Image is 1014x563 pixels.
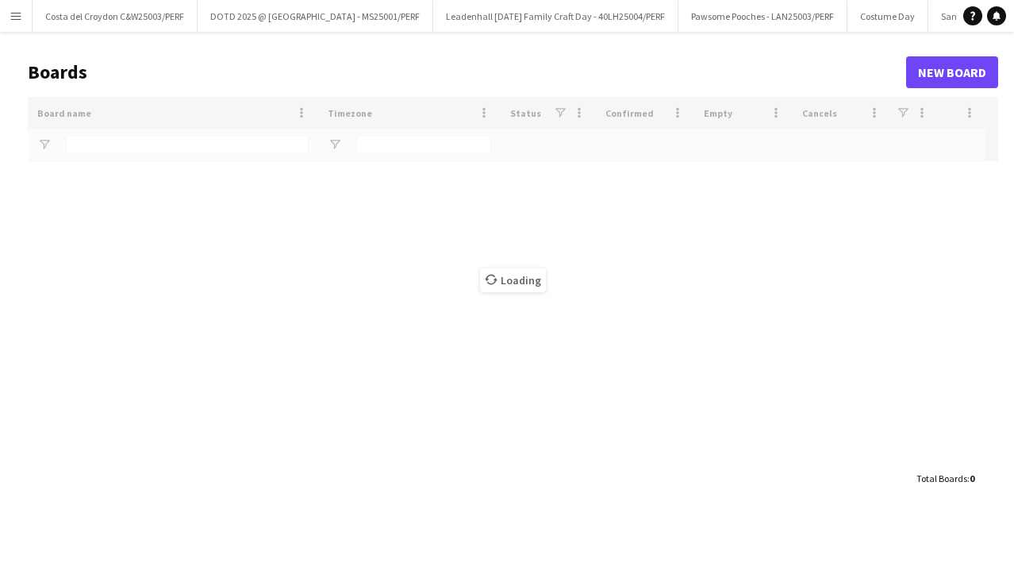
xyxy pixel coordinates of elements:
[33,1,198,32] button: Costa del Croydon C&W25003/PERF
[198,1,433,32] button: DOTD 2025 @ [GEOGRAPHIC_DATA] - MS25001/PERF
[906,56,998,88] a: New Board
[916,463,974,494] div: :
[433,1,678,32] button: Leadenhall [DATE] Family Craft Day - 40LH25004/PERF
[847,1,928,32] button: Costume Day
[970,472,974,484] span: 0
[916,472,967,484] span: Total Boards
[28,60,906,84] h1: Boards
[678,1,847,32] button: Pawsome Pooches - LAN25003/PERF
[480,268,546,292] span: Loading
